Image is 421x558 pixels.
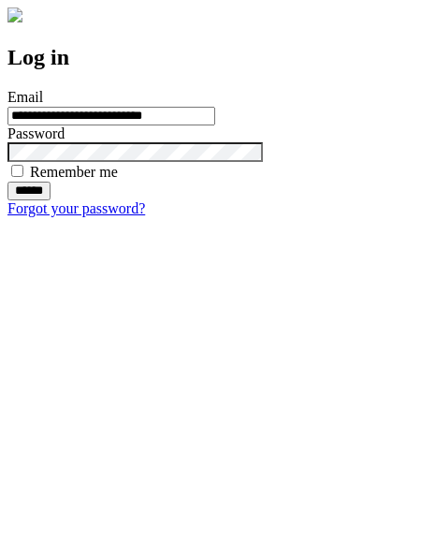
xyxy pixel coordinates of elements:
[7,89,43,105] label: Email
[7,125,65,141] label: Password
[7,45,414,70] h2: Log in
[7,7,22,22] img: logo-4e3dc11c47720685a147b03b5a06dd966a58ff35d612b21f08c02c0306f2b779.png
[7,200,145,216] a: Forgot your password?
[30,164,118,180] label: Remember me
